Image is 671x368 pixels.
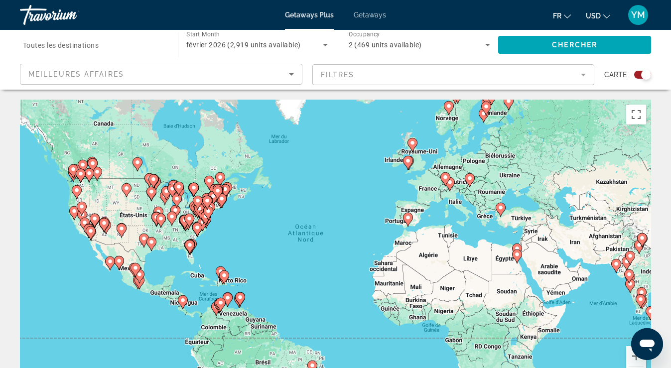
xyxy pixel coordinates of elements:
[498,36,651,54] button: Chercher
[354,11,386,19] a: Getaways
[20,2,120,28] a: Travorium
[553,8,571,23] button: Change language
[552,41,597,49] span: Chercher
[186,31,220,38] span: Start Month
[28,68,294,80] mat-select: Sort by
[553,12,561,20] span: fr
[625,4,651,25] button: User Menu
[23,41,99,49] span: Toutes les destinations
[626,346,646,366] button: Zoom avant
[604,68,627,82] span: Carte
[349,31,380,38] span: Occupancy
[285,11,334,19] a: Getaways Plus
[586,12,601,20] span: USD
[186,41,301,49] span: février 2026 (2,919 units available)
[631,328,663,360] iframe: Bouton de lancement de la fenêtre de messagerie
[28,70,124,78] span: Meilleures affaires
[586,8,610,23] button: Change currency
[312,64,595,86] button: Filter
[349,41,422,49] span: 2 (469 units available)
[626,105,646,124] button: Passer en plein écran
[631,10,645,20] span: YM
